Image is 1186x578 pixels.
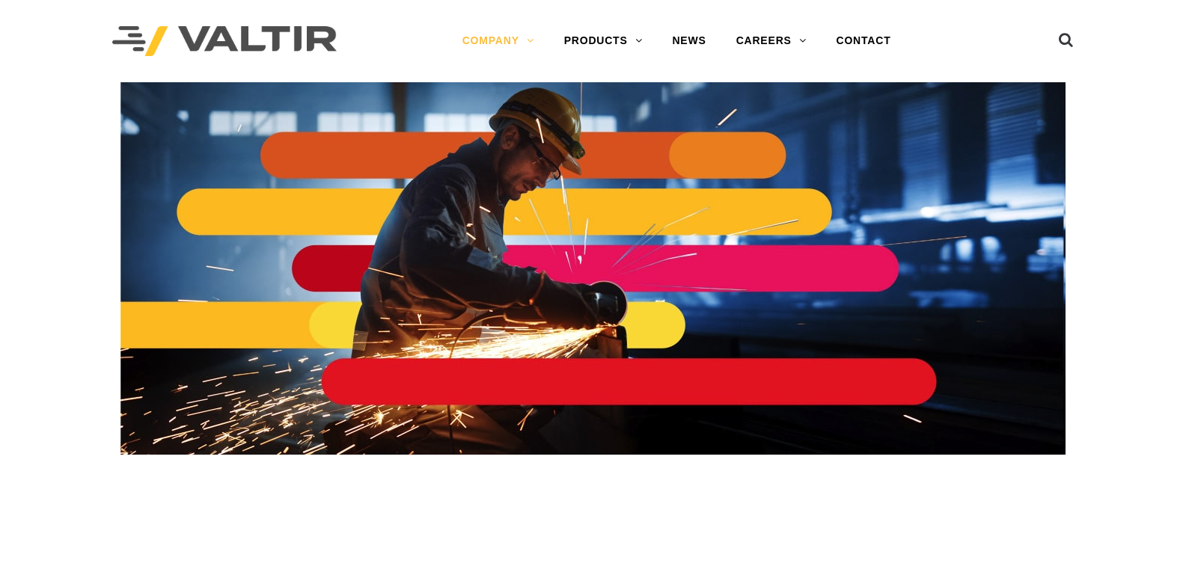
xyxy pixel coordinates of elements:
a: PRODUCTS [549,26,658,56]
a: CONTACT [822,26,906,56]
img: Valtir [112,26,337,57]
a: NEWS [657,26,721,56]
a: CAREERS [721,26,822,56]
a: COMPANY [447,26,549,56]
